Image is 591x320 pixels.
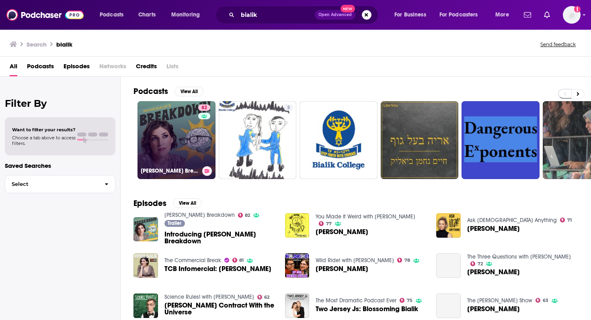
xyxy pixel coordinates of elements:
span: 82 [245,214,250,217]
a: 81 [232,258,244,263]
button: Select [5,175,115,193]
span: New [341,5,355,12]
span: Choose a tab above to access filters. [12,135,76,146]
span: Networks [99,60,126,76]
span: Trailer [168,221,181,226]
button: open menu [490,8,519,21]
button: open menu [166,8,210,21]
a: Mayim Bialik [316,265,368,272]
img: Mayim Bialik [436,213,461,238]
a: 77 [319,221,332,226]
a: Mayim Bialik's Breakdown [164,212,235,218]
h3: Search [27,41,47,48]
button: open menu [434,8,490,21]
a: Introducing Mayim Bialik's Breakdown [164,231,275,245]
span: Logged in as megcassidy [563,6,581,24]
a: The Commercial Break [164,257,221,264]
span: For Podcasters [439,9,478,20]
button: View All [174,87,203,96]
span: [PERSON_NAME] [467,269,520,275]
img: Mayim Bialik [285,213,310,238]
a: 82 [238,213,250,218]
img: Introducing Mayim Bialik's Breakdown [133,217,158,242]
img: Mayim Bialik’s Contract With the Universe [133,294,158,318]
a: 3 [219,101,297,179]
img: Mayim Bialik [285,253,310,278]
img: Two Jersey Js: Blossoming Bialik [285,294,310,318]
button: open menu [94,8,134,21]
span: Podcasts [100,9,123,20]
span: Monitoring [171,9,200,20]
a: 63 [536,298,548,303]
span: TCB Infomercial: [PERSON_NAME] [164,265,271,272]
svg: Add a profile image [574,6,581,12]
a: 71 [560,218,572,222]
button: View All [173,198,202,208]
a: Ask Iliza Anything [467,217,557,224]
a: The Most Dramatic Podcast Ever [316,297,396,304]
span: 71 [567,218,572,222]
h2: Podcasts [133,86,168,96]
a: Two Jersey Js: Blossoming Bialik [316,306,418,312]
a: You Made It Weird with Pete Holmes [316,213,415,220]
button: Show profile menu [563,6,581,24]
span: Want to filter your results? [12,127,76,132]
span: Charts [138,9,156,20]
button: open menu [389,8,436,21]
span: Introducing [PERSON_NAME] Breakdown [164,231,275,245]
span: More [495,9,509,20]
a: 3 [284,104,293,111]
span: Select [5,181,98,187]
img: User Profile [563,6,581,24]
span: Lists [166,60,179,76]
h3: bialik [56,41,72,48]
a: Mayim Bialik [316,228,368,235]
a: Show notifications dropdown [521,8,534,22]
h2: Filter By [5,98,115,109]
p: Saved Searches [5,162,115,169]
span: [PERSON_NAME] [316,265,368,272]
a: PodcastsView All [133,86,203,96]
h2: Episodes [133,198,166,208]
a: TCB Infomercial: Mayim Bialik [164,265,271,272]
img: TCB Infomercial: Mayim Bialik [133,253,158,278]
span: 63 [543,299,548,302]
a: 75 [400,298,412,303]
a: The Drew Barrymore Show [467,297,532,304]
span: 77 [326,222,332,226]
img: Podchaser - Follow, Share and Rate Podcasts [6,7,84,22]
a: All [10,60,17,76]
span: 75 [407,299,412,302]
a: Podcasts [27,60,54,76]
a: Charts [133,8,160,21]
a: 82[PERSON_NAME] Breakdown [137,101,215,179]
span: Credits [136,60,157,76]
span: [PERSON_NAME] [316,228,368,235]
span: 82 [201,104,207,112]
a: Mayim Bialik [467,269,520,275]
span: Open Advanced [318,13,352,17]
span: 78 [404,259,410,262]
span: [PERSON_NAME] Contract With the Universe [164,302,275,316]
span: 62 [264,296,269,299]
a: 62 [257,295,270,300]
button: Send feedback [538,41,578,48]
a: The Three Questions with Andy Richter [467,253,571,260]
input: Search podcasts, credits, & more... [238,8,315,21]
h3: [PERSON_NAME] Breakdown [141,167,199,174]
a: Wild Ride! with Steve-O [316,257,394,264]
a: 78 [397,258,410,263]
button: Open AdvancedNew [315,10,355,20]
span: 81 [239,259,244,262]
span: 3 [287,104,290,112]
a: 82 [198,104,210,111]
a: Episodes [64,60,90,76]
